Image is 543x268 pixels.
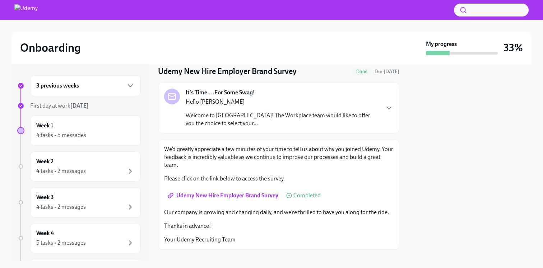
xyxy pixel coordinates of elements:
[36,122,53,130] h6: Week 1
[164,208,393,216] p: Our company is growing and changing daily, and we’re thrilled to have you along for the ride.
[375,69,399,75] span: Due
[164,188,283,203] a: Udemy New Hire Employer Brand Survey
[503,41,523,54] h3: 33%
[17,151,141,182] a: Week 24 tasks • 2 messages
[164,145,393,169] p: We’d greatly appreciate a few minutes of your time to tell us about why you joined Udemy. Your fe...
[186,98,379,106] p: Hello [PERSON_NAME]
[164,222,393,230] p: Thanks in advance!
[426,40,457,48] strong: My progress
[164,236,393,244] p: Your Udemy Recruiting Team
[293,193,321,198] span: Completed
[384,69,399,75] strong: [DATE]
[30,102,89,109] span: First day at work
[169,192,278,199] span: Udemy New Hire Employer Brand Survey
[20,41,81,55] h2: Onboarding
[186,112,379,127] p: Welcome to [GEOGRAPHIC_DATA]! The Workplace team would like to offer you the choice to select you...
[17,102,141,110] a: First day at work[DATE]
[30,75,141,96] div: 3 previous weeks
[36,229,54,237] h6: Week 4
[36,239,86,247] div: 5 tasks • 2 messages
[17,187,141,217] a: Week 34 tasks • 2 messages
[375,68,399,75] span: September 13th, 2025 12:00
[36,157,54,165] h6: Week 2
[36,82,79,90] h6: 3 previous weeks
[36,203,86,211] div: 4 tasks • 2 messages
[14,4,38,16] img: Udemy
[36,193,54,201] h6: Week 3
[352,69,372,74] span: Done
[17,116,141,146] a: Week 14 tasks • 5 messages
[164,175,393,183] p: Please click on the link below to access the survey.
[70,102,89,109] strong: [DATE]
[186,89,255,97] strong: It's Time....For Some Swag!
[17,223,141,253] a: Week 45 tasks • 2 messages
[36,131,86,139] div: 4 tasks • 5 messages
[36,167,86,175] div: 4 tasks • 2 messages
[158,66,297,77] h4: Udemy New Hire Employer Brand Survey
